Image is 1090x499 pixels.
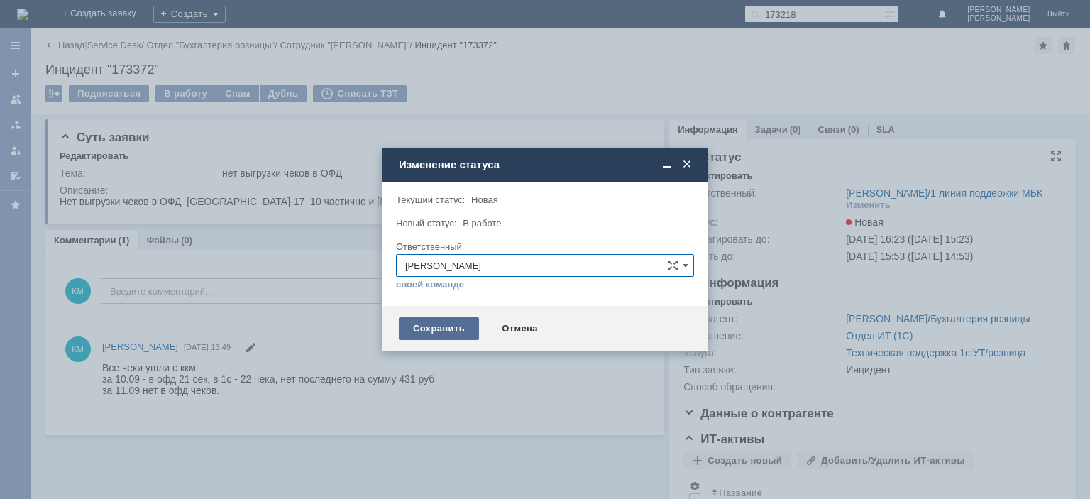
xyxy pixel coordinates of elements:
div: Ответственный [396,242,691,251]
span: Новая [471,194,498,205]
a: своей команде [396,279,464,290]
span: В работе [463,218,501,229]
label: Новый статус: [396,218,457,229]
span: Сложная форма [667,260,678,271]
div: Изменение статуса [399,158,694,171]
label: Текущий статус: [396,194,465,205]
span: Закрыть [680,158,694,171]
span: Свернуть (Ctrl + M) [660,158,674,171]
